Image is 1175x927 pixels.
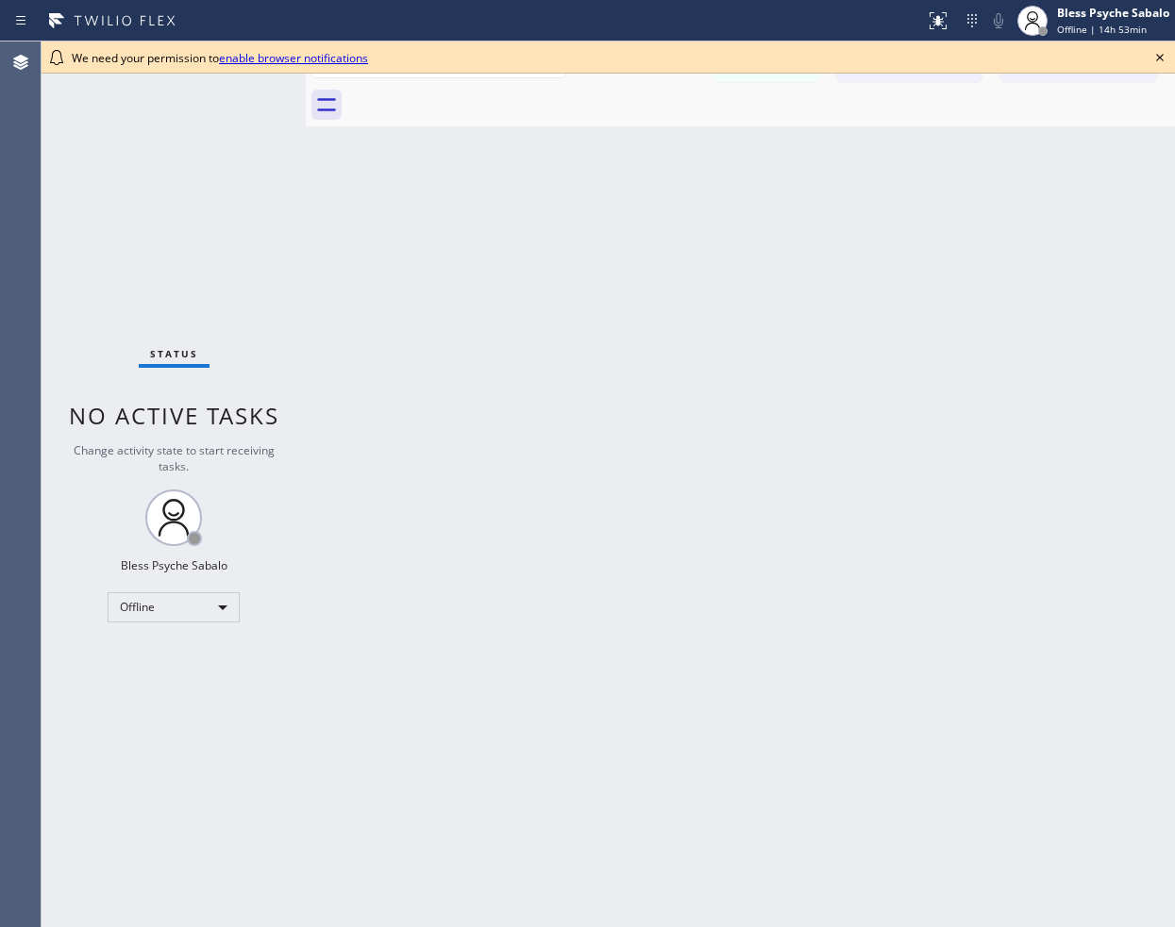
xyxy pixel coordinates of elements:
[108,592,240,622] div: Offline
[985,8,1012,34] button: Mute
[1057,23,1147,36] span: Offline | 14h 53min
[121,557,227,573] div: Bless Psyche Sabalo
[72,50,368,66] span: We need your permission to
[150,347,198,360] span: Status
[69,400,279,431] span: No active tasks
[1057,5,1169,21] div: Bless Psyche Sabalo
[74,442,275,474] span: Change activity state to start receiving tasks.
[219,50,368,66] a: enable browser notifications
